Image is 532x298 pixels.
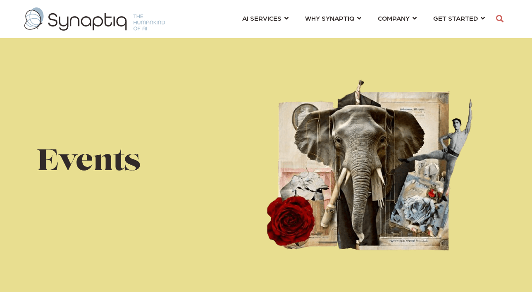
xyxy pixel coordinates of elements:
[266,79,473,251] img: Hiring_Performace-removebg-500x415%20-tinified.png
[242,10,289,26] a: AI SERVICES
[433,14,478,22] span: GET STARTED
[305,14,354,22] span: WHY SYNAPTIQ
[242,14,282,22] span: AI SERVICES
[234,4,493,34] nav: menu
[305,10,361,26] a: WHY SYNAPTIQ
[378,10,417,26] a: COMPANY
[37,147,266,179] h1: Events
[378,14,410,22] span: COMPANY
[433,10,485,26] a: GET STARTED
[24,7,165,31] img: synaptiq logo-1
